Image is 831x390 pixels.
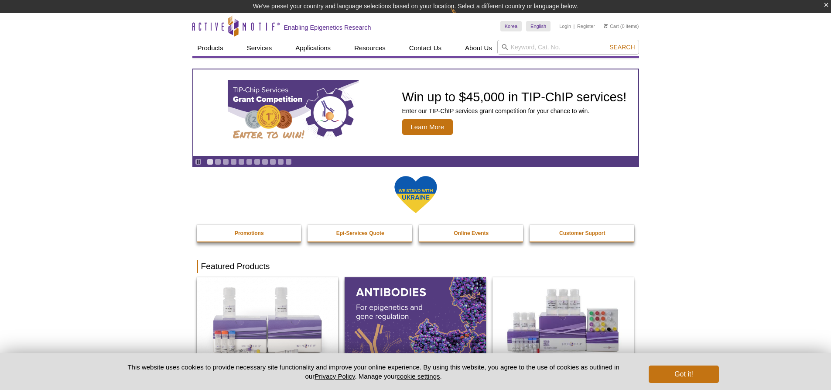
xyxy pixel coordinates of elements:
[207,159,213,165] a: Go to slide 1
[402,90,627,104] h2: Win up to $45,000 in TIP-ChIP services!
[246,159,253,165] a: Go to slide 6
[604,24,608,28] img: Your Cart
[460,40,497,56] a: About Us
[285,159,292,165] a: Go to slide 11
[308,225,413,242] a: Epi-Services Quote
[394,175,438,214] img: We Stand With Ukraine
[574,21,575,31] li: |
[238,159,245,165] a: Go to slide 5
[228,80,359,145] img: TIP-ChIP Services Grant Competition
[397,373,440,380] button: cookie settings
[649,366,718,383] button: Got it!
[609,44,635,51] span: Search
[559,230,605,236] strong: Customer Support
[559,23,571,29] a: Login
[197,277,338,363] img: DNA Library Prep Kit for Illumina
[315,373,355,380] a: Privacy Policy
[222,159,229,165] a: Go to slide 3
[193,69,638,156] article: TIP-ChIP Services Grant Competition
[277,159,284,165] a: Go to slide 10
[454,230,489,236] strong: Online Events
[404,40,447,56] a: Contact Us
[345,277,486,363] img: All Antibodies
[197,260,635,273] h2: Featured Products
[262,159,268,165] a: Go to slide 8
[419,225,524,242] a: Online Events
[526,21,551,31] a: English
[195,159,202,165] a: Toggle autoplay
[402,119,453,135] span: Learn More
[254,159,260,165] a: Go to slide 7
[604,23,619,29] a: Cart
[492,277,634,363] img: CUT&Tag-IT® Express Assay Kit
[197,225,302,242] a: Promotions
[235,230,264,236] strong: Promotions
[113,362,635,381] p: This website uses cookies to provide necessary site functionality and improve your online experie...
[451,7,474,27] img: Change Here
[215,159,221,165] a: Go to slide 2
[242,40,277,56] a: Services
[402,107,627,115] p: Enter our TIP-ChIP services grant competition for your chance to win.
[336,230,384,236] strong: Epi-Services Quote
[270,159,276,165] a: Go to slide 9
[577,23,595,29] a: Register
[193,69,638,156] a: TIP-ChIP Services Grant Competition Win up to $45,000 in TIP-ChIP services! Enter our TIP-ChIP se...
[497,40,639,55] input: Keyword, Cat. No.
[284,24,371,31] h2: Enabling Epigenetics Research
[192,40,229,56] a: Products
[230,159,237,165] a: Go to slide 4
[290,40,336,56] a: Applications
[500,21,522,31] a: Korea
[349,40,391,56] a: Resources
[607,43,637,51] button: Search
[530,225,635,242] a: Customer Support
[604,21,639,31] li: (0 items)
